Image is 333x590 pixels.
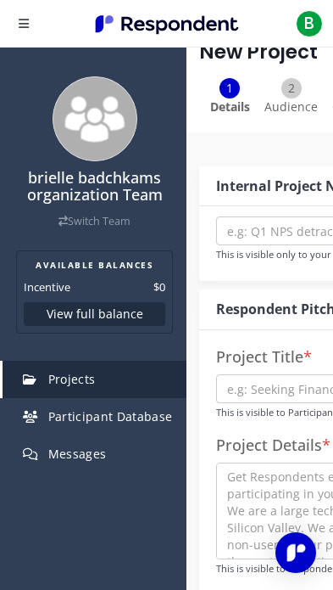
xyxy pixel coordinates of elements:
[216,437,330,454] h4: Project Details
[264,98,319,115] span: Audience
[153,278,165,295] dd: $0
[89,10,245,38] img: Respondent
[7,7,41,41] button: Open navigation
[292,8,326,39] button: B
[202,98,258,115] span: Details
[58,214,130,228] a: Switch Team
[24,302,165,326] button: View full balance
[24,258,165,272] h2: AVAILABLE BALANCES
[261,78,323,115] div: Audience
[24,278,70,295] dt: Incentive
[199,78,261,115] div: Details
[16,250,173,334] section: Balance summary
[48,371,96,387] span: Projects
[48,408,173,424] span: Participant Database
[48,446,107,462] span: Messages
[296,10,323,37] span: B
[53,76,137,161] img: team_avatar_256.png
[11,170,178,204] h4: brielle badchkams organization Team
[275,532,316,573] div: Open Intercom Messenger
